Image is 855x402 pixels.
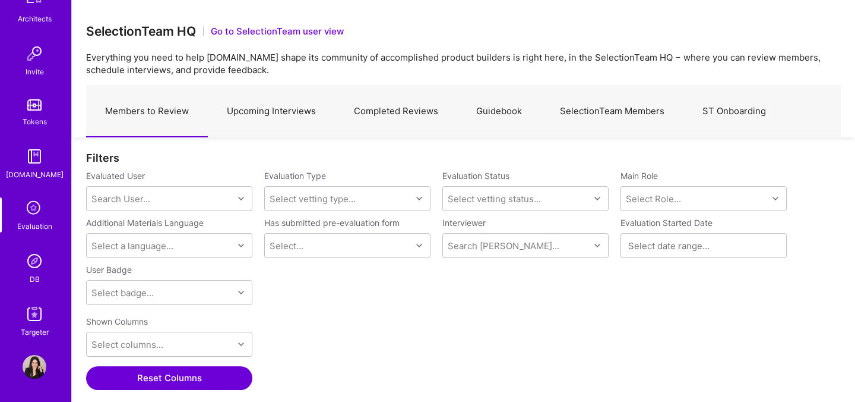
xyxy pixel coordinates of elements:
a: SelectionTeam Members [541,86,683,137]
a: ST Onboarding [683,86,785,137]
div: Evaluation [17,220,52,233]
i: icon Chevron [416,196,422,202]
a: Members to Review [86,86,208,137]
div: Select Role... [626,193,681,205]
button: Go to SelectionTeam user view [211,25,344,37]
img: tokens [27,99,42,111]
img: User Avatar [23,355,46,379]
i: icon Chevron [594,243,600,249]
div: Select badge... [91,287,154,299]
a: Upcoming Interviews [208,86,335,137]
label: Interviewer [442,217,609,228]
label: User Badge [86,264,132,275]
button: Reset Columns [86,366,252,390]
div: Invite [26,65,44,78]
div: DB [30,273,40,285]
div: Filters [86,152,841,164]
div: Select columns... [91,338,163,351]
h3: SelectionTeam HQ [86,24,196,39]
div: [DOMAIN_NAME] [6,168,64,181]
i: icon Chevron [594,196,600,202]
label: Has submitted pre-evaluation form [264,217,400,228]
i: icon Chevron [238,196,244,202]
div: Search [PERSON_NAME]... [448,240,559,252]
div: Select... [270,240,303,252]
label: Evaluation Started Date [620,217,787,228]
a: Guidebook [457,86,541,137]
p: Everything you need to help [DOMAIN_NAME] shape its community of accomplished product builders is... [86,51,841,76]
div: Select a language... [91,240,173,252]
div: Select vetting status... [448,193,541,205]
label: Additional Materials Language [86,217,204,228]
i: icon Chevron [238,290,244,296]
div: Tokens [23,115,47,128]
img: Admin Search [23,249,46,273]
i: icon SelectionTeam [23,197,46,220]
a: User Avatar [20,355,49,379]
label: Main Role [620,170,787,181]
div: Search User... [91,193,150,205]
label: Evaluation Status [442,170,509,181]
label: Shown Columns [86,316,148,327]
i: icon Chevron [238,341,244,347]
input: Select date range... [628,240,779,252]
div: Architects [18,12,52,25]
img: Skill Targeter [23,302,46,326]
i: icon Chevron [238,243,244,249]
div: Select vetting type... [270,193,356,205]
i: icon Chevron [416,243,422,249]
img: Invite [23,42,46,65]
label: Evaluated User [86,170,252,181]
img: guide book [23,145,46,168]
label: Evaluation Type [264,170,326,181]
div: Targeter [21,326,49,338]
i: icon Chevron [772,196,778,202]
a: Completed Reviews [335,86,457,137]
